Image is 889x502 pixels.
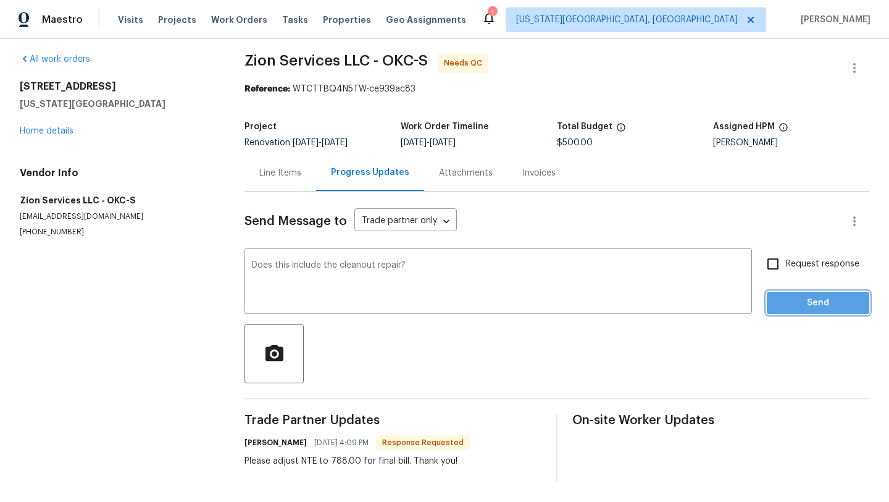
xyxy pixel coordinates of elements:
[777,296,859,311] span: Send
[331,166,409,179] div: Progress Updates
[293,138,348,147] span: -
[713,122,775,131] h5: Assigned HPM
[557,138,593,147] span: $500.00
[796,14,870,26] span: [PERSON_NAME]
[616,122,626,138] span: The total cost of line items that have been proposed by Opendoor. This sum includes line items th...
[323,14,371,26] span: Properties
[20,127,73,135] a: Home details
[314,436,369,449] span: [DATE] 4:09 PM
[401,122,489,131] h5: Work Order Timeline
[786,258,859,271] span: Request response
[20,194,215,206] h5: Zion Services LLC - OKC-S
[20,98,215,110] h5: [US_STATE][GEOGRAPHIC_DATA]
[377,436,469,449] span: Response Requested
[401,138,427,147] span: [DATE]
[713,138,869,147] div: [PERSON_NAME]
[118,14,143,26] span: Visits
[259,167,301,179] div: Line Items
[20,211,215,222] p: [EMAIL_ADDRESS][DOMAIN_NAME]
[244,85,290,93] b: Reference:
[354,211,457,232] div: Trade partner only
[322,138,348,147] span: [DATE]
[42,14,83,26] span: Maestro
[488,7,496,20] div: 1
[244,215,347,228] span: Send Message to
[244,455,470,467] div: Please adjust NTE to 788.00 for final bill. Thank you!
[778,122,788,138] span: The hpm assigned to this work order.
[244,414,541,427] span: Trade Partner Updates
[522,167,556,179] div: Invoices
[293,138,319,147] span: [DATE]
[516,14,738,26] span: [US_STATE][GEOGRAPHIC_DATA], [GEOGRAPHIC_DATA]
[20,227,215,237] p: [PHONE_NUMBER]
[20,80,215,93] h2: [STREET_ADDRESS]
[211,14,267,26] span: Work Orders
[401,138,456,147] span: -
[252,261,745,304] textarea: Does this include the cleanout repair?
[767,292,869,315] button: Send
[439,167,493,179] div: Attachments
[20,55,90,64] a: All work orders
[244,122,277,131] h5: Project
[244,138,348,147] span: Renovation
[244,53,428,68] span: Zion Services LLC - OKC-S
[20,167,215,179] h4: Vendor Info
[557,122,612,131] h5: Total Budget
[244,83,869,95] div: WTCTTBQ4N5TW-ce939ac83
[386,14,466,26] span: Geo Assignments
[282,15,308,24] span: Tasks
[158,14,196,26] span: Projects
[430,138,456,147] span: [DATE]
[444,57,487,69] span: Needs QC
[244,436,307,449] h6: [PERSON_NAME]
[572,414,869,427] span: On-site Worker Updates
